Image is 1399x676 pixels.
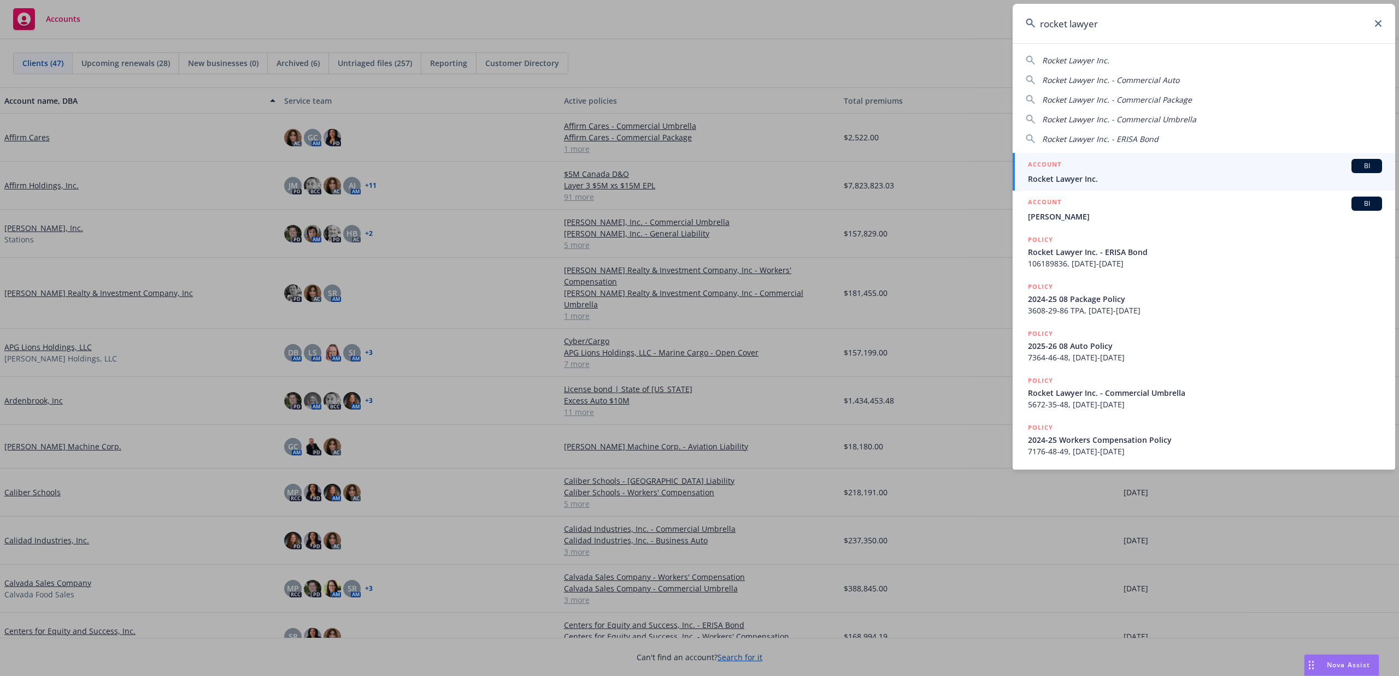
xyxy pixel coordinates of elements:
[1042,134,1159,144] span: Rocket Lawyer Inc. - ERISA Bond
[1028,387,1382,399] span: Rocket Lawyer Inc. - Commercial Umbrella
[1028,159,1061,172] h5: ACCOUNT
[1042,75,1179,85] span: Rocket Lawyer Inc. - Commercial Auto
[1028,399,1382,410] span: 5672-35-48, [DATE]-[DATE]
[1028,305,1382,316] span: 3608-29-86 TPA, [DATE]-[DATE]
[1028,173,1382,185] span: Rocket Lawyer Inc.
[1013,322,1395,369] a: POLICY2025-26 08 Auto Policy7364-46-48, [DATE]-[DATE]
[1013,228,1395,275] a: POLICYRocket Lawyer Inc. - ERISA Bond106189836, [DATE]-[DATE]
[1042,55,1109,66] span: Rocket Lawyer Inc.
[1327,660,1370,669] span: Nova Assist
[1304,655,1318,675] div: Drag to move
[1028,422,1053,433] h5: POLICY
[1028,375,1053,386] h5: POLICY
[1013,369,1395,416] a: POLICYRocket Lawyer Inc. - Commercial Umbrella5672-35-48, [DATE]-[DATE]
[1028,211,1382,222] span: [PERSON_NAME]
[1028,340,1382,352] span: 2025-26 08 Auto Policy
[1356,161,1378,171] span: BI
[1013,153,1395,191] a: ACCOUNTBIRocket Lawyer Inc.
[1028,234,1053,245] h5: POLICY
[1356,199,1378,209] span: BI
[1028,281,1053,292] h5: POLICY
[1028,328,1053,339] h5: POLICY
[1042,114,1196,124] span: Rocket Lawyer Inc. - Commercial Umbrella
[1028,197,1061,210] h5: ACCOUNT
[1042,94,1192,105] span: Rocket Lawyer Inc. - Commercial Package
[1013,275,1395,322] a: POLICY2024-25 08 Package Policy3608-29-86 TPA, [DATE]-[DATE]
[1028,293,1382,305] span: 2024-25 08 Package Policy
[1028,258,1382,269] span: 106189836, [DATE]-[DATE]
[1013,416,1395,463] a: POLICY2024-25 Workers Compensation Policy7176-48-49, [DATE]-[DATE]
[1028,434,1382,446] span: 2024-25 Workers Compensation Policy
[1013,191,1395,228] a: ACCOUNTBI[PERSON_NAME]
[1028,352,1382,363] span: 7364-46-48, [DATE]-[DATE]
[1013,4,1395,43] input: Search...
[1304,654,1379,676] button: Nova Assist
[1028,446,1382,457] span: 7176-48-49, [DATE]-[DATE]
[1028,246,1382,258] span: Rocket Lawyer Inc. - ERISA Bond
